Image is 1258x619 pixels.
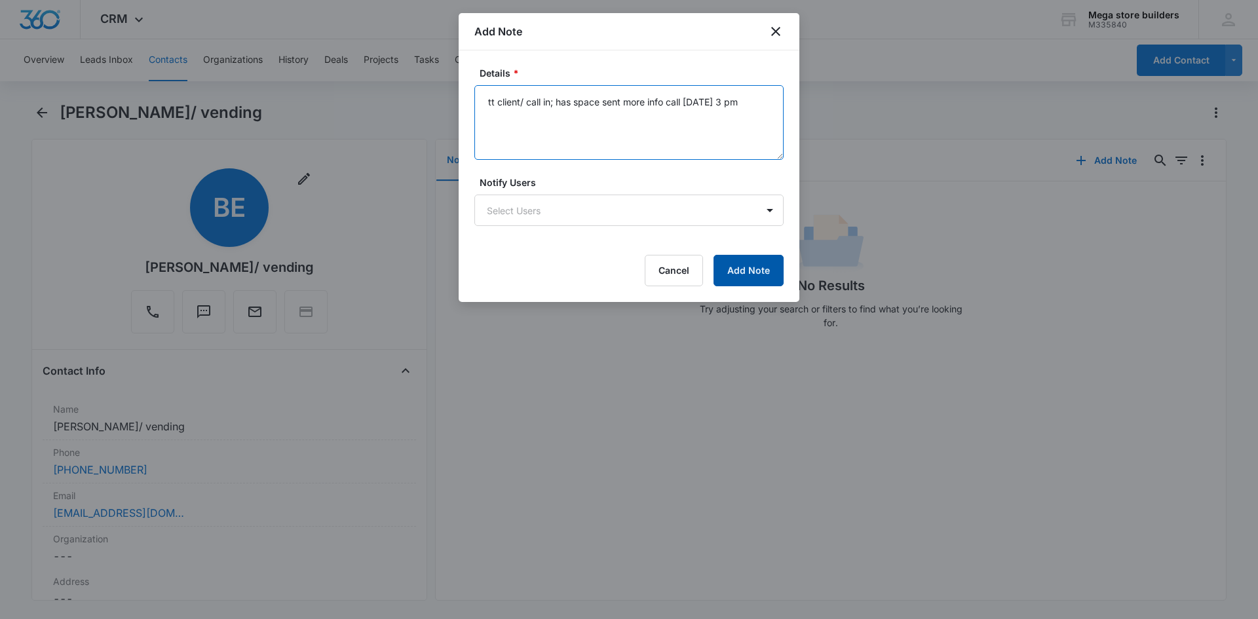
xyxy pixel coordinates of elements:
label: Notify Users [480,176,789,189]
button: close [768,24,784,39]
textarea: tt client/ call in; has space sent more info call [DATE] 3 pm [474,85,784,160]
label: Details [480,66,789,80]
h1: Add Note [474,24,522,39]
button: Cancel [645,255,703,286]
button: Add Note [714,255,784,286]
